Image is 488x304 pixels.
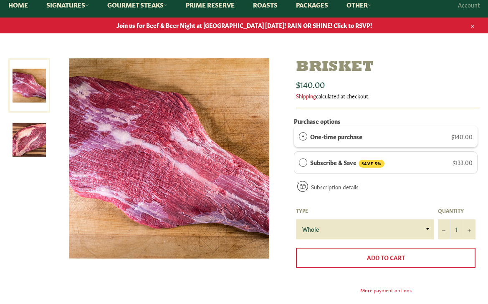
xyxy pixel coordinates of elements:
[463,219,475,239] button: Increase item quantity by one
[296,207,434,214] label: Type
[296,92,316,100] a: Shipping
[13,123,46,156] img: Brisket
[359,160,384,168] span: SAVE 5%
[296,78,325,90] span: $140.00
[296,248,475,268] button: Add to Cart
[310,132,362,141] label: One-time purchase
[311,183,359,191] a: Subscription details
[294,117,341,125] label: Purchase options
[438,207,475,214] label: Quantity
[296,58,480,76] h1: Brisket
[451,132,473,141] span: $140.00
[296,92,480,100] div: calculated at checkout.
[296,286,475,294] a: More payment options
[453,158,473,166] span: $133.00
[438,219,450,239] button: Reduce item quantity by one
[299,158,307,167] div: Subscribe & Save
[310,158,384,168] label: Subscribe & Save
[367,253,405,261] span: Add to Cart
[299,132,307,141] div: One-time purchase
[69,58,269,259] img: Brisket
